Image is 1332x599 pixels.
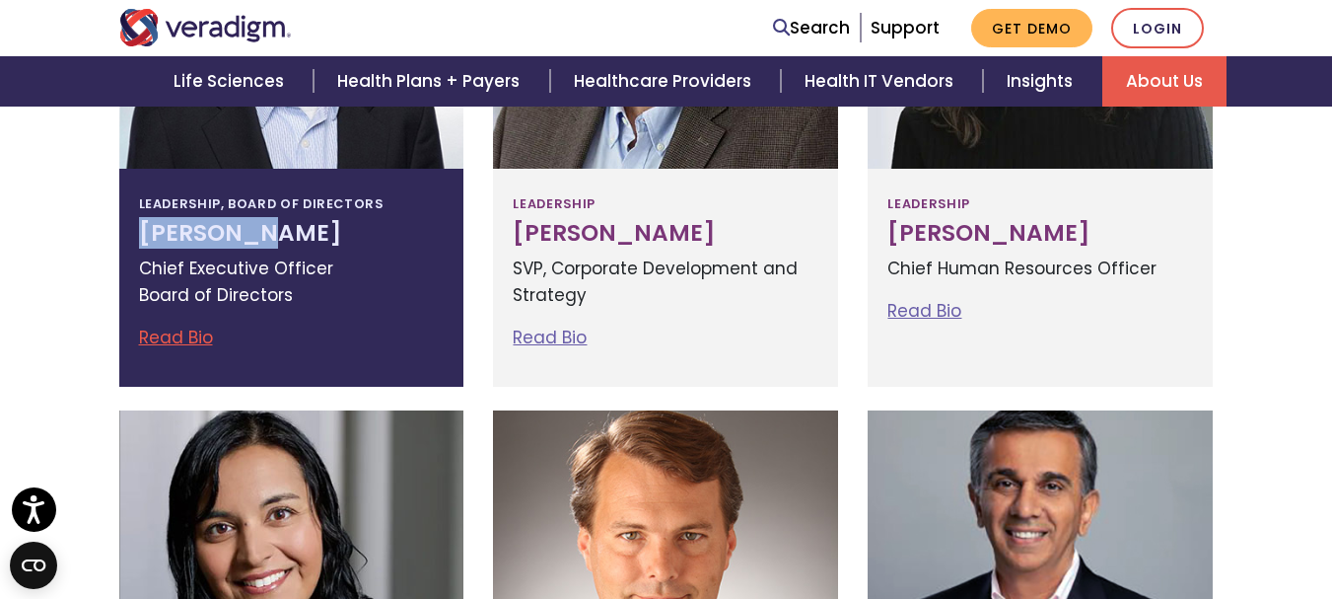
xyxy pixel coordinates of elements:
a: Health Plans + Payers [314,56,549,107]
span: Leadership, Board of Directors [139,188,384,220]
a: Read Bio [513,326,587,349]
h3: [PERSON_NAME] [139,220,445,248]
p: SVP, Corporate Development and Strategy [513,256,818,309]
button: Open CMP widget [10,542,57,589]
a: Search [773,15,850,41]
span: Leadership [513,188,595,220]
a: Read Bio [887,299,961,323]
a: About Us [1102,56,1227,107]
a: Insights [983,56,1102,107]
h3: [PERSON_NAME] [513,220,818,248]
a: Login [1111,8,1204,48]
a: Read Bio [139,326,213,349]
a: Life Sciences [150,56,314,107]
a: Support [871,16,940,39]
p: Chief Human Resources Officer [887,256,1193,282]
h3: [PERSON_NAME] [887,220,1193,248]
a: Healthcare Providers [550,56,781,107]
span: Leadership [887,188,969,220]
a: Health IT Vendors [781,56,983,107]
img: Veradigm logo [119,9,292,46]
a: Get Demo [971,9,1092,47]
p: Chief Executive Officer Board of Directors [139,256,445,309]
